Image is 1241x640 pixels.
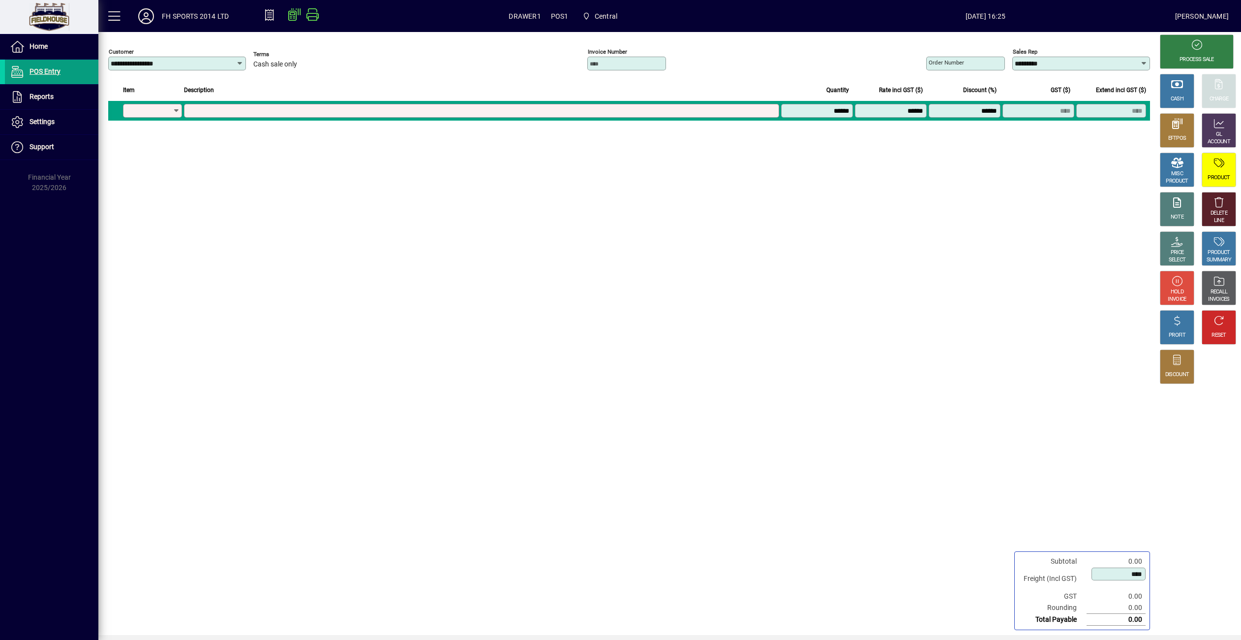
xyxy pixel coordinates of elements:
[929,59,964,66] mat-label: Order number
[253,61,297,68] span: Cash sale only
[1169,332,1185,339] div: PROFIT
[1216,131,1222,138] div: GL
[1208,296,1229,303] div: INVOICES
[578,7,621,25] span: Central
[963,85,997,96] span: Discount (%)
[551,8,569,24] span: POS1
[30,118,55,126] span: Settings
[1087,556,1146,567] td: 0.00
[30,143,54,151] span: Support
[509,8,541,24] span: DRAWER1
[1051,85,1070,96] span: GST ($)
[595,8,617,24] span: Central
[1019,602,1087,614] td: Rounding
[5,135,98,160] a: Support
[123,85,135,96] span: Item
[588,48,627,55] mat-label: Invoice number
[796,8,1175,24] span: [DATE] 16:25
[5,34,98,59] a: Home
[1214,217,1224,224] div: LINE
[30,93,54,100] span: Reports
[30,67,61,75] span: POS Entry
[184,85,214,96] span: Description
[1171,214,1183,221] div: NOTE
[1087,614,1146,626] td: 0.00
[5,85,98,109] a: Reports
[1165,371,1189,379] div: DISCOUNT
[1019,591,1087,602] td: GST
[1180,56,1214,64] div: PROCESS SALE
[879,85,923,96] span: Rate incl GST ($)
[1096,85,1146,96] span: Extend incl GST ($)
[1013,48,1037,55] mat-label: Sales rep
[253,51,312,58] span: Terms
[1208,249,1230,256] div: PRODUCT
[1210,96,1229,103] div: CHARGE
[1087,591,1146,602] td: 0.00
[1211,332,1226,339] div: RESET
[826,85,849,96] span: Quantity
[1171,288,1183,296] div: HOLD
[1208,138,1230,146] div: ACCOUNT
[130,7,162,25] button: Profile
[1168,135,1186,142] div: EFTPOS
[1211,288,1228,296] div: RECALL
[1019,614,1087,626] td: Total Payable
[1166,178,1188,185] div: PRODUCT
[30,42,48,50] span: Home
[1171,96,1183,103] div: CASH
[1175,8,1229,24] div: [PERSON_NAME]
[1168,296,1186,303] div: INVOICE
[1019,556,1087,567] td: Subtotal
[1208,174,1230,182] div: PRODUCT
[1211,210,1227,217] div: DELETE
[109,48,134,55] mat-label: Customer
[5,110,98,134] a: Settings
[1019,567,1087,591] td: Freight (Incl GST)
[1169,256,1186,264] div: SELECT
[1171,170,1183,178] div: MISC
[1207,256,1231,264] div: SUMMARY
[162,8,229,24] div: FH SPORTS 2014 LTD
[1171,249,1184,256] div: PRICE
[1087,602,1146,614] td: 0.00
